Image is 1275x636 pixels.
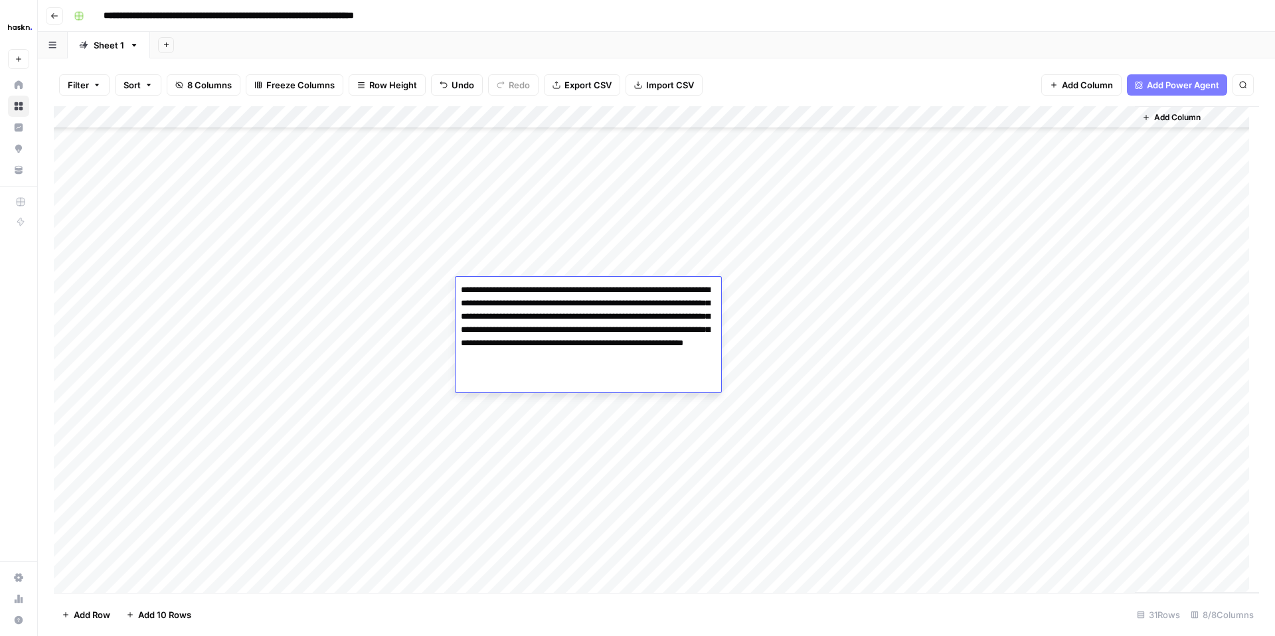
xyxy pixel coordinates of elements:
span: Import CSV [646,78,694,92]
button: 8 Columns [167,74,240,96]
button: Freeze Columns [246,74,343,96]
span: Export CSV [564,78,612,92]
button: Redo [488,74,539,96]
button: Sort [115,74,161,96]
div: Sheet 1 [94,39,124,52]
a: Opportunities [8,138,29,159]
button: Add Column [1041,74,1122,96]
span: Redo [509,78,530,92]
button: Row Height [349,74,426,96]
div: 8/8 Columns [1185,604,1259,625]
button: Add 10 Rows [118,604,199,625]
button: Undo [431,74,483,96]
button: Add Power Agent [1127,74,1227,96]
a: Browse [8,96,29,117]
img: Haskn Logo [8,15,32,39]
span: Add Power Agent [1147,78,1219,92]
span: Add Column [1062,78,1113,92]
span: Freeze Columns [266,78,335,92]
a: Usage [8,588,29,609]
button: Help + Support [8,609,29,631]
button: Add Column [1137,109,1206,126]
button: Workspace: Haskn [8,11,29,44]
span: Undo [452,78,474,92]
button: Filter [59,74,110,96]
a: Sheet 1 [68,32,150,58]
button: Import CSV [626,74,703,96]
a: Home [8,74,29,96]
button: Add Row [54,604,118,625]
a: Insights [8,117,29,138]
span: 8 Columns [187,78,232,92]
div: 31 Rows [1132,604,1185,625]
span: Filter [68,78,89,92]
button: Export CSV [544,74,620,96]
a: Your Data [8,159,29,181]
span: Row Height [369,78,417,92]
span: Add Column [1154,112,1201,123]
span: Add Row [74,608,110,621]
span: Sort [124,78,141,92]
span: Add 10 Rows [138,608,191,621]
a: Settings [8,567,29,588]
